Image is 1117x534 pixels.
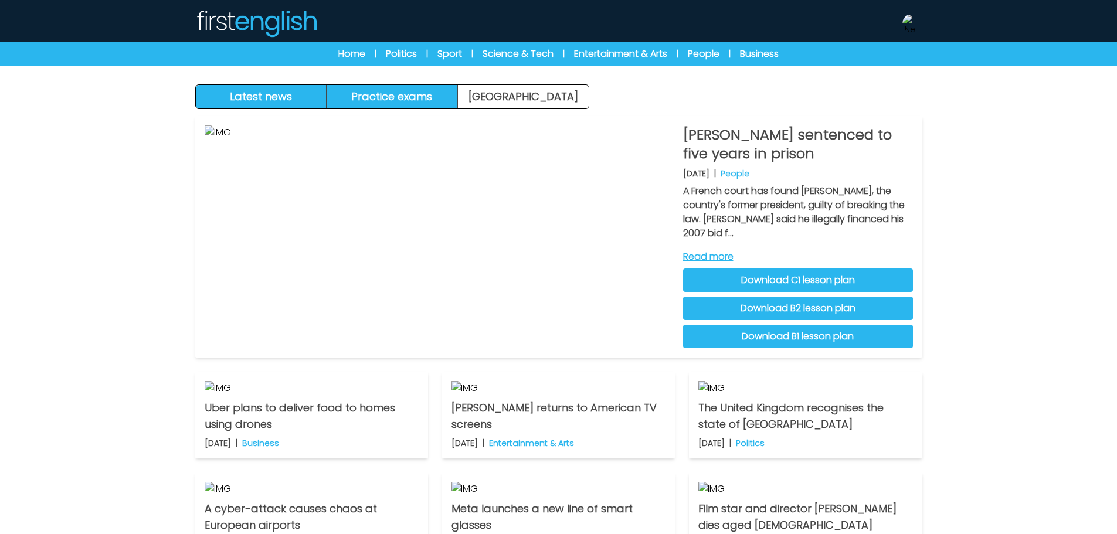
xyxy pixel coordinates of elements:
p: [DATE] [205,437,231,449]
p: [PERSON_NAME] returns to American TV screens [451,400,666,433]
p: [DATE] [683,168,709,179]
p: [DATE] [698,437,725,449]
a: Entertainment & Arts [574,47,667,61]
a: Politics [386,47,417,61]
p: The United Kingdom recognises the state of [GEOGRAPHIC_DATA] [698,400,912,433]
span: | [375,48,376,60]
a: Download C1 lesson plan [683,268,913,292]
a: Business [740,47,779,61]
p: Entertainment & Arts [489,437,574,449]
b: | [236,437,237,449]
p: [PERSON_NAME] sentenced to five years in prison [683,125,913,163]
p: A cyber-attack causes chaos at European airports [205,501,419,533]
span: | [471,48,473,60]
b: | [714,168,716,179]
a: [GEOGRAPHIC_DATA] [458,85,589,108]
button: Latest news [196,85,327,108]
span: | [563,48,565,60]
span: | [677,48,678,60]
img: IMG [698,381,912,395]
a: Science & Tech [483,47,554,61]
a: Download B2 lesson plan [683,297,913,320]
a: Sport [437,47,462,61]
p: Meta launches a new line of smart glasses [451,501,666,533]
a: Download B1 lesson plan [683,325,913,348]
p: Uber plans to deliver food to homes using drones [205,400,419,433]
img: IMG [698,482,912,496]
a: Read more [683,250,913,264]
p: [DATE] [451,437,478,449]
p: A French court has found [PERSON_NAME], the country's former president, guilty of breaking the la... [683,184,913,240]
p: Politics [736,437,765,449]
img: Neil Storey [902,14,921,33]
span: | [729,48,731,60]
img: IMG [451,482,666,496]
img: IMG [205,381,419,395]
img: Logo [195,9,317,38]
b: | [729,437,731,449]
img: IMG [205,125,674,348]
p: People [721,168,749,179]
a: Home [338,47,365,61]
a: People [688,47,719,61]
a: IMG [PERSON_NAME] returns to American TV screens [DATE] | Entertainment & Arts [442,372,675,458]
p: Film star and director [PERSON_NAME] dies aged [DEMOGRAPHIC_DATA] [698,501,912,533]
span: | [426,48,428,60]
b: | [483,437,484,449]
a: IMG Uber plans to deliver food to homes using drones [DATE] | Business [195,372,428,458]
img: IMG [451,381,666,395]
a: IMG The United Kingdom recognises the state of [GEOGRAPHIC_DATA] [DATE] | Politics [689,372,922,458]
img: IMG [205,482,419,496]
button: Practice exams [327,85,458,108]
p: Business [242,437,279,449]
